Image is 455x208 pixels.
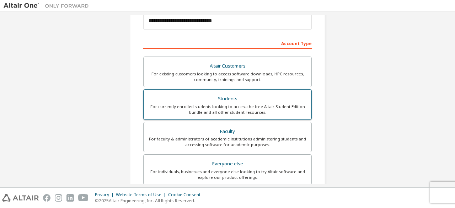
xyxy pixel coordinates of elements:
img: facebook.svg [43,194,50,202]
div: Altair Customers [148,61,307,71]
p: © 2025 Altair Engineering, Inc. All Rights Reserved. [95,198,205,204]
div: Students [148,94,307,104]
div: Cookie Consent [168,192,205,198]
div: Website Terms of Use [116,192,168,198]
div: For individuals, businesses and everyone else looking to try Altair software and explore our prod... [148,169,307,180]
div: For faculty & administrators of academic institutions administering students and accessing softwa... [148,136,307,148]
div: For currently enrolled students looking to access the free Altair Student Edition bundle and all ... [148,104,307,115]
img: instagram.svg [55,194,62,202]
div: Privacy [95,192,116,198]
img: youtube.svg [78,194,89,202]
div: Faculty [148,127,307,137]
img: linkedin.svg [66,194,74,202]
div: Account Type [143,37,312,49]
div: For existing customers looking to access software downloads, HPC resources, community, trainings ... [148,71,307,82]
div: Everyone else [148,159,307,169]
img: altair_logo.svg [2,194,39,202]
img: Altair One [4,2,92,9]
